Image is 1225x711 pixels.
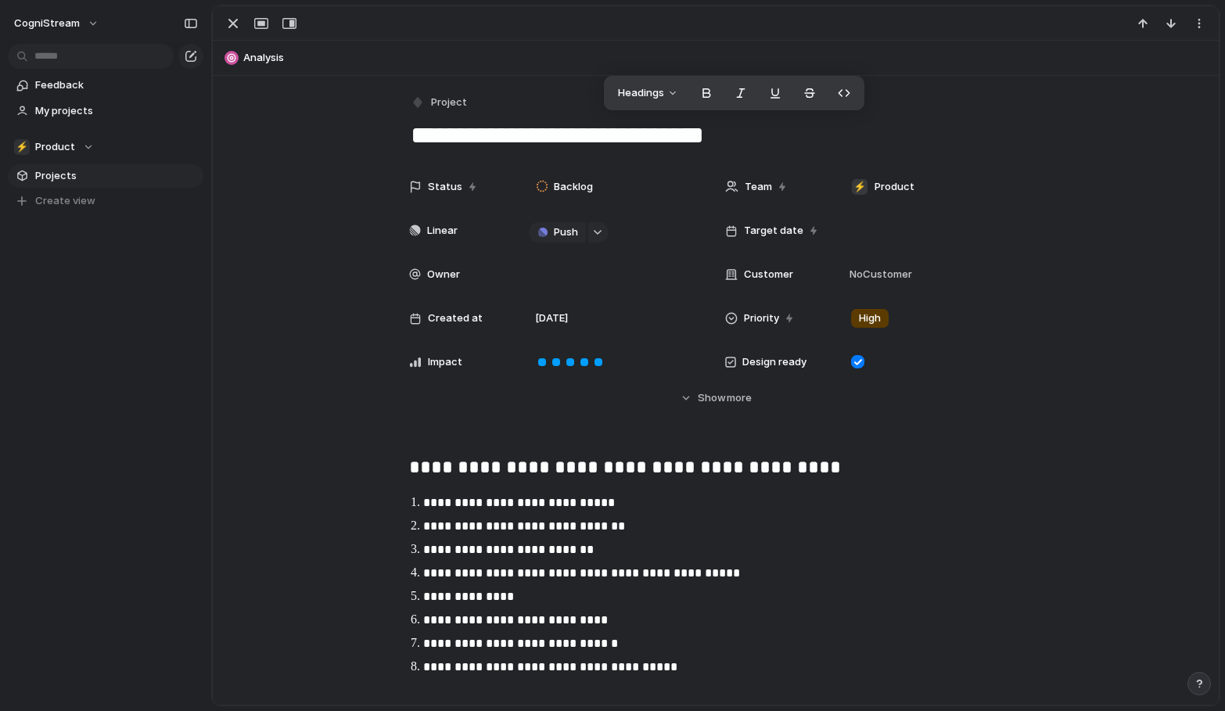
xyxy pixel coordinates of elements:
span: Analysis [243,50,1212,66]
span: Status [428,179,462,195]
span: High [859,311,881,326]
span: Team [745,179,772,195]
span: Backlog [554,179,593,195]
a: Projects [8,164,203,188]
span: Linear [427,223,458,239]
button: Headings [609,81,688,106]
div: ⚡ [14,139,30,155]
span: CogniStream [14,16,80,31]
span: Customer [744,267,793,282]
span: Created at [428,311,483,326]
span: Design ready [742,354,806,370]
button: Create view [8,189,203,213]
span: Feedback [35,77,198,93]
button: ⚡Product [8,135,203,159]
button: Analysis [220,45,1212,70]
span: Product [35,139,75,155]
a: Feedback [8,74,203,97]
span: No Customer [845,267,912,282]
span: more [727,390,752,406]
button: Project [408,92,472,114]
span: Show [698,390,726,406]
div: ⚡ [852,179,868,195]
button: Showmore [409,384,1022,412]
span: My projects [35,103,198,119]
button: Push [529,222,586,242]
a: My projects [8,99,203,123]
span: Create view [35,193,95,209]
span: Target date [744,223,803,239]
span: Priority [744,311,779,326]
span: [DATE] [535,311,568,326]
span: Impact [428,354,462,370]
button: CogniStream [7,11,107,36]
span: Headings [618,85,664,101]
span: Project [431,95,467,110]
span: Owner [427,267,460,282]
span: Push [554,224,578,240]
span: Product [875,179,914,195]
span: Projects [35,168,198,184]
